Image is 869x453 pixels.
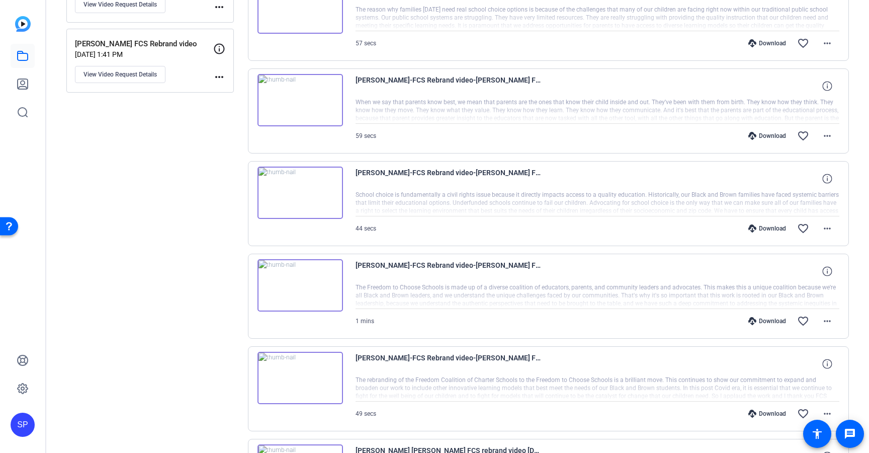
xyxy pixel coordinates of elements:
img: thumb-nail [257,74,343,126]
mat-icon: favorite_border [797,130,809,142]
mat-icon: favorite_border [797,37,809,49]
span: 57 secs [356,40,376,47]
mat-icon: more_horiz [821,130,833,142]
div: Download [743,410,791,418]
mat-icon: more_horiz [821,37,833,49]
p: [PERSON_NAME] FCS Rebrand video [75,38,213,50]
div: SP [11,413,35,437]
mat-icon: more_horiz [213,71,225,83]
img: thumb-nail [257,352,343,404]
span: 49 secs [356,410,376,417]
mat-icon: message [844,428,856,440]
mat-icon: favorite_border [797,315,809,327]
div: Download [743,317,791,325]
span: [PERSON_NAME]-FCS Rebrand video-[PERSON_NAME] FCS rebrand video-1754682226206-webcam [356,352,542,376]
img: thumb-nail [257,167,343,219]
button: View Video Request Details [75,66,165,83]
mat-icon: favorite_border [797,408,809,420]
span: [PERSON_NAME]-FCS Rebrand video-[PERSON_NAME] FCS rebrand video-1754683178468-webcam [356,167,542,191]
span: 44 secs [356,225,376,232]
mat-icon: more_horiz [821,408,833,420]
span: 59 secs [356,132,376,139]
mat-icon: more_horiz [213,1,225,13]
mat-icon: more_horiz [821,222,833,235]
span: [PERSON_NAME]-FCS Rebrand video-[PERSON_NAME] FCS rebrand video-1754682765231-webcam [356,259,542,283]
span: View Video Request Details [83,1,157,9]
p: [DATE] 1:41 PM [75,50,213,58]
mat-icon: more_horiz [821,315,833,327]
mat-icon: favorite_border [797,222,809,235]
span: 1 mins [356,318,374,325]
div: Download [743,39,791,47]
span: View Video Request Details [83,70,157,79]
div: Download [743,224,791,233]
div: Download [743,132,791,140]
mat-icon: accessibility [811,428,823,440]
span: [PERSON_NAME]-FCS Rebrand video-[PERSON_NAME] FCS rebrand video-1754683548957-webcam [356,74,542,98]
img: thumb-nail [257,259,343,312]
img: blue-gradient.svg [15,16,31,32]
